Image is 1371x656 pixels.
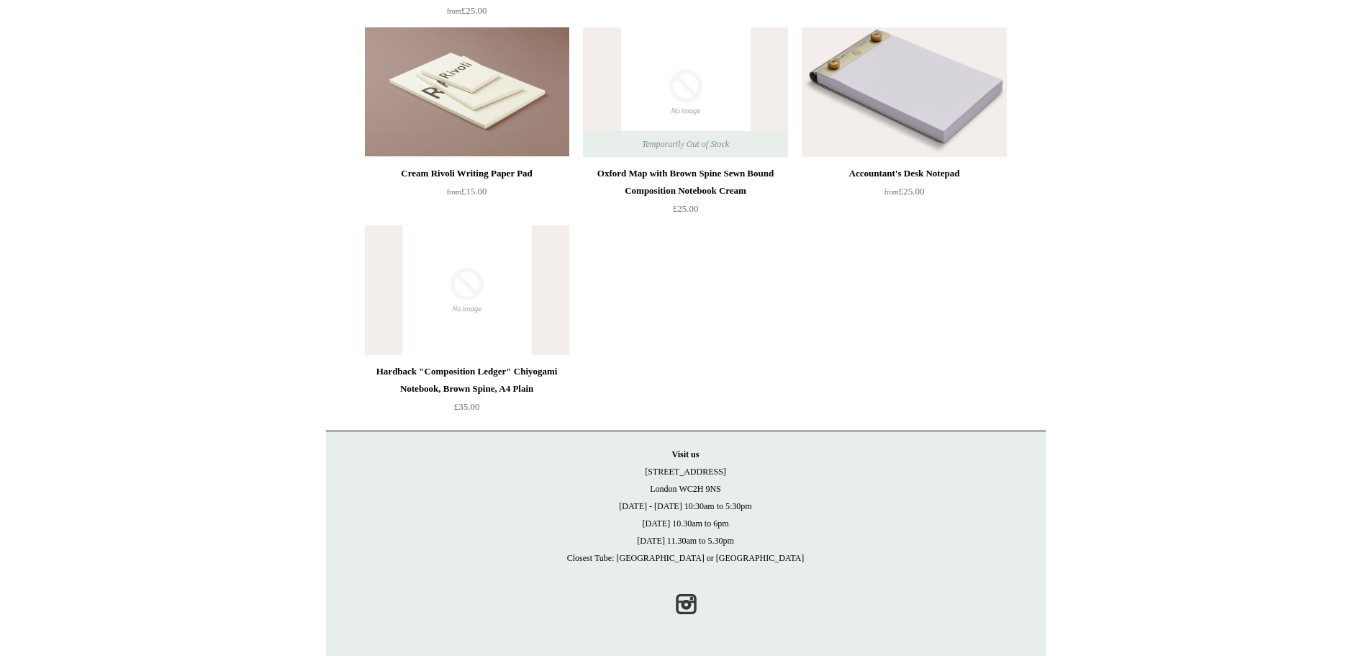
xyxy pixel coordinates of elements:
a: Cream Rivoli Writing Paper Pad from£15.00 [365,165,569,224]
a: Oxford Map with Brown Spine Sewn Bound Composition Notebook Cream £25.00 [583,165,787,224]
div: Accountant's Desk Notepad [805,165,1003,182]
strong: Visit us [672,449,700,459]
p: [STREET_ADDRESS] London WC2H 9NS [DATE] - [DATE] 10:30am to 5:30pm [DATE] 10.30am to 6pm [DATE] 1... [340,446,1031,567]
img: Cream Rivoli Writing Paper Pad [365,27,569,157]
span: £25.00 [447,5,487,16]
span: £15.00 [447,186,487,197]
span: from [447,188,461,196]
div: Oxford Map with Brown Spine Sewn Bound Composition Notebook Cream [587,165,784,199]
span: from [884,188,899,196]
span: £25.00 [673,203,699,214]
img: Accountant's Desk Notepad [802,27,1006,157]
a: Hardback "Composition Ledger" Chiyogami Notebook, Brown Spine, A4 Plain £35.00 [365,363,569,422]
img: no-image-2048-a2addb12_grande.gif [365,225,569,355]
a: Accountant's Desk Notepad from£25.00 [802,165,1006,224]
span: from [447,7,461,15]
div: Hardback "Composition Ledger" Chiyogami Notebook, Brown Spine, A4 Plain [368,363,566,397]
a: Temporarily Out of Stock [583,27,787,157]
span: £25.00 [884,186,925,197]
a: Accountant's Desk Notepad Accountant's Desk Notepad [802,27,1006,157]
span: £35.00 [454,401,480,412]
a: Instagram [670,588,702,620]
div: Cream Rivoli Writing Paper Pad [368,165,566,182]
img: no-image-2048-a2addb12_grande.gif [583,27,787,157]
a: Cream Rivoli Writing Paper Pad Cream Rivoli Writing Paper Pad [365,27,569,157]
span: Temporarily Out of Stock [628,131,743,157]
